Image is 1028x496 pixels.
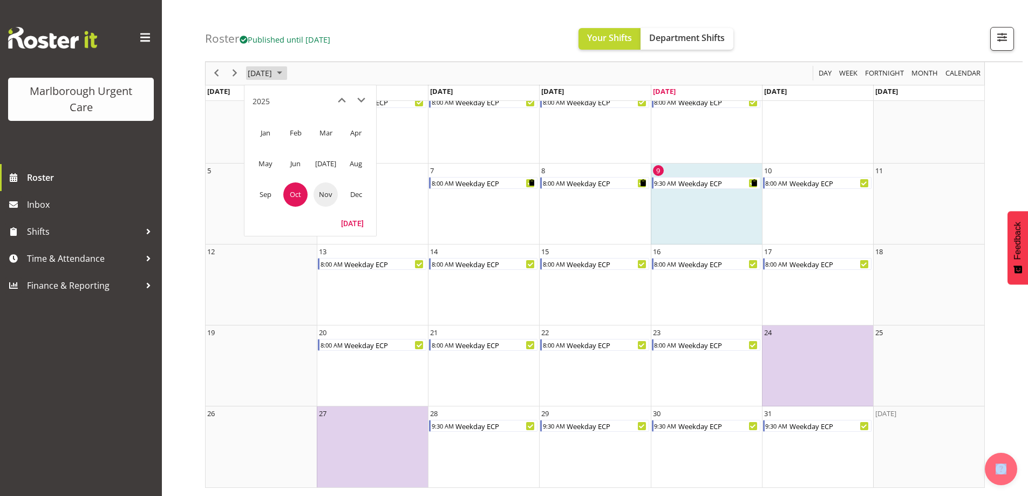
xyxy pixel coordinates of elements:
[763,177,872,189] div: Weekday ECP Begin From Friday, October 10, 2025 at 8:00:00 AM GMT+13:00 Ends At Friday, October 1...
[762,83,873,164] td: Friday, October 3, 2025
[430,165,434,176] div: 7
[428,83,539,164] td: Tuesday, September 30, 2025
[539,164,650,244] td: Wednesday, October 8, 2025
[318,339,426,351] div: Weekday ECP Begin From Monday, October 20, 2025 at 8:00:00 AM GMT+13:00 Ends At Monday, October 2...
[240,34,330,45] span: Published until [DATE]
[653,339,677,350] div: 8:00 AM
[430,408,438,419] div: 28
[253,152,277,176] span: May
[319,259,343,269] div: 8:00 AM
[428,406,539,487] td: Tuesday, October 28, 2025
[763,258,872,270] div: Weekday ECP Begin From Friday, October 17, 2025 at 8:00:00 AM GMT+13:00 Ends At Friday, October 1...
[542,178,566,188] div: 8:00 AM
[838,67,860,80] button: Timeline Week
[566,178,648,188] div: Weekday ECP
[873,83,984,164] td: Saturday, October 4, 2025
[652,420,760,432] div: Weekday ECP Begin From Thursday, October 30, 2025 at 9:30:00 AM GMT+13:00 Ends At Thursday, Octob...
[875,408,896,419] div: [DATE]
[653,97,677,107] div: 8:00 AM
[566,259,648,269] div: Weekday ECP
[540,96,649,108] div: Weekday ECP Begin From Wednesday, October 1, 2025 at 8:00:00 AM GMT+13:00 Ends At Wednesday, Octo...
[653,259,677,269] div: 8:00 AM
[541,86,564,96] span: [DATE]
[317,325,428,406] td: Monday, October 20, 2025
[540,420,649,432] div: Weekday ECP Begin From Wednesday, October 29, 2025 at 9:30:00 AM GMT+13:00 Ends At Wednesday, Oct...
[430,327,438,338] div: 21
[542,259,566,269] div: 8:00 AM
[430,246,438,257] div: 14
[253,121,277,145] span: Jan
[677,259,760,269] div: Weekday ECP
[319,408,326,419] div: 27
[27,169,156,186] span: Roster
[344,182,368,207] span: Dec
[875,246,883,257] div: 18
[910,67,940,80] button: Timeline Month
[566,97,648,107] div: Weekday ECP
[283,121,308,145] span: Feb
[253,182,277,207] span: Sep
[314,121,338,145] span: Mar
[652,177,760,189] div: Weekday ECP Begin From Thursday, October 9, 2025 at 9:30:00 AM GMT+13:00 Ends At Thursday, Octobe...
[454,339,537,350] div: Weekday ECP
[334,215,371,230] button: Today
[762,406,873,487] td: Friday, October 31, 2025
[454,178,537,188] div: Weekday ECP
[539,83,650,164] td: Wednesday, October 1, 2025
[651,83,762,164] td: Thursday, October 2, 2025
[817,67,834,80] button: Timeline Day
[765,259,788,269] div: 8:00 AM
[8,27,97,49] img: Rosterit website logo
[677,339,760,350] div: Weekday ECP
[541,246,549,257] div: 15
[207,86,230,96] span: [DATE]
[677,178,760,188] div: Weekday ECP
[653,178,677,188] div: 9:30 AM
[283,182,308,207] span: Oct
[765,178,788,188] div: 8:00 AM
[578,28,641,50] button: Your Shifts
[541,165,545,176] div: 8
[996,464,1006,474] img: help-xxl-2.png
[788,420,871,431] div: Weekday ECP
[1013,222,1023,260] span: Feedback
[253,91,270,112] div: title
[27,223,140,240] span: Shifts
[431,339,454,350] div: 8:00 AM
[318,258,426,270] div: Weekday ECP Begin From Monday, October 13, 2025 at 8:00:00 AM GMT+13:00 Ends At Monday, October 1...
[314,152,338,176] span: [DATE]
[587,32,632,44] span: Your Shifts
[428,244,539,325] td: Tuesday, October 14, 2025
[1007,211,1028,284] button: Feedback - Show survey
[875,327,883,338] div: 25
[314,182,338,207] span: Nov
[429,420,537,432] div: Weekday ECP Begin From Tuesday, October 28, 2025 at 9:30:00 AM GMT+13:00 Ends At Tuesday, October...
[431,178,454,188] div: 8:00 AM
[863,67,906,80] button: Fortnight
[429,96,537,108] div: Weekday ECP Begin From Tuesday, September 30, 2025 at 8:00:00 AM GMT+13:00 Ends At Tuesday, Septe...
[944,67,982,80] span: calendar
[430,86,453,96] span: [DATE]
[788,178,871,188] div: Weekday ECP
[343,97,426,107] div: Weekday ECP
[27,277,140,294] span: Finance & Reporting
[875,165,883,176] div: 11
[540,177,649,189] div: Weekday ECP Begin From Wednesday, October 8, 2025 at 8:00:00 AM GMT+13:00 Ends At Wednesday, Octo...
[765,420,788,431] div: 9:30 AM
[429,339,537,351] div: Weekday ECP Begin From Tuesday, October 21, 2025 at 8:00:00 AM GMT+13:00 Ends At Tuesday, October...
[317,406,428,487] td: Monday, October 27, 2025
[651,164,762,244] td: Thursday, October 9, 2025
[764,246,772,257] div: 17
[205,32,330,45] h4: Roster
[653,408,661,419] div: 30
[864,67,905,80] span: Fortnight
[343,259,426,269] div: Weekday ECP
[205,42,985,488] div: of October 2025
[542,420,566,431] div: 9:30 AM
[764,165,772,176] div: 10
[762,244,873,325] td: Friday, October 17, 2025
[762,164,873,244] td: Friday, October 10, 2025
[653,165,664,176] div: 9
[207,165,211,176] div: 5
[873,244,984,325] td: Saturday, October 18, 2025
